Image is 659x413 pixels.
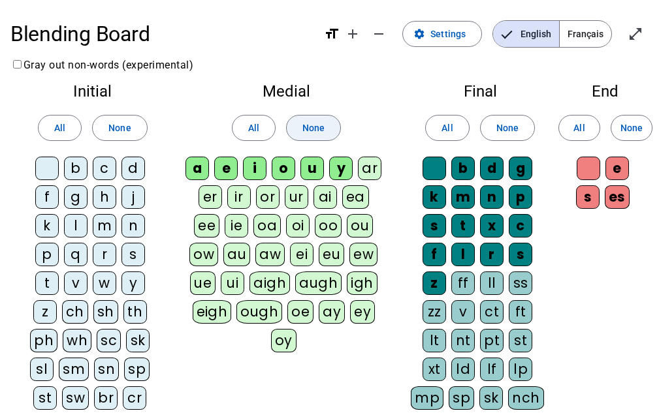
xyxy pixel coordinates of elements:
label: Gray out non-words (experimental) [10,59,193,71]
input: Gray out non-words (experimental) [13,60,22,69]
div: w [93,271,116,295]
span: English [493,21,559,47]
div: st [509,329,532,352]
div: b [451,157,475,180]
div: wh [63,329,91,352]
div: ll [480,271,504,295]
button: None [480,115,535,141]
div: nt [451,329,475,352]
div: e [214,157,238,180]
div: z [33,300,57,324]
div: aw [255,243,285,266]
div: augh [295,271,342,295]
div: ey [350,300,375,324]
div: e [605,157,629,180]
div: r [480,243,504,266]
button: Enter full screen [622,21,649,47]
div: q [64,243,88,266]
div: cr [123,386,146,410]
div: l [451,243,475,266]
button: Increase font size [340,21,366,47]
div: oo [315,214,342,237]
div: j [121,185,145,209]
div: ct [480,300,504,324]
button: None [286,115,341,141]
span: All [54,120,65,136]
div: igh [347,271,378,295]
div: t [451,214,475,237]
div: au [223,243,250,266]
div: ss [509,271,532,295]
span: None [302,120,325,136]
h2: Initial [21,84,165,99]
span: All [248,120,259,136]
div: g [509,157,532,180]
div: ou [347,214,373,237]
div: eu [319,243,344,266]
div: th [123,300,147,324]
div: er [199,185,222,209]
div: sl [30,358,54,381]
div: p [35,243,59,266]
div: r [93,243,116,266]
div: n [480,185,504,209]
div: ue [190,271,216,295]
div: d [480,157,504,180]
div: oi [286,214,310,237]
mat-icon: settings [413,28,425,40]
div: sk [126,329,150,352]
div: st [33,386,57,410]
div: y [121,271,145,295]
span: Français [560,21,611,47]
div: oa [253,214,281,237]
div: ow [189,243,218,266]
button: None [611,115,652,141]
mat-button-toggle-group: Language selection [492,20,612,48]
div: s [576,185,600,209]
div: s [423,214,446,237]
div: ay [319,300,345,324]
div: f [423,243,446,266]
div: ei [290,243,313,266]
div: v [64,271,88,295]
div: ar [358,157,381,180]
div: aigh [249,271,290,295]
div: nch [508,386,544,410]
div: ai [313,185,337,209]
div: ough [236,300,282,324]
div: sp [449,386,474,410]
div: br [94,386,118,410]
button: All [38,115,82,141]
div: y [329,157,353,180]
mat-icon: add [345,26,361,42]
span: Settings [430,26,466,42]
div: ea [342,185,369,209]
div: eigh [193,300,232,324]
button: None [92,115,147,141]
div: oe [287,300,313,324]
div: lt [423,329,446,352]
div: or [256,185,280,209]
div: ee [194,214,219,237]
div: lp [509,358,532,381]
div: sm [59,358,89,381]
button: Settings [402,21,482,47]
div: oy [271,329,297,352]
button: All [232,115,276,141]
div: s [509,243,532,266]
div: ph [30,329,57,352]
div: z [423,271,446,295]
div: c [509,214,532,237]
h1: Blending Board [10,13,313,55]
div: l [64,214,88,237]
div: c [93,157,116,180]
div: m [93,214,116,237]
div: o [272,157,295,180]
mat-icon: open_in_full [628,26,643,42]
div: d [121,157,145,180]
div: ur [285,185,308,209]
div: sk [479,386,503,410]
div: b [64,157,88,180]
div: lf [480,358,504,381]
h2: End [573,84,638,99]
